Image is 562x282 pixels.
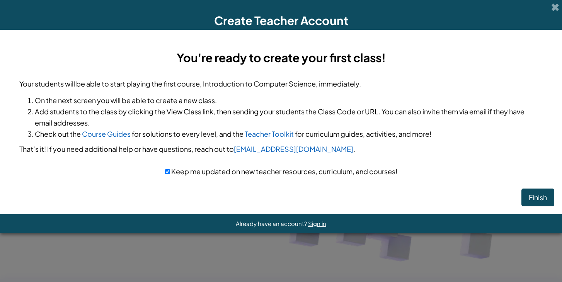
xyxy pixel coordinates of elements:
[245,129,294,138] a: Teacher Toolkit
[82,129,131,138] a: Course Guides
[521,189,554,206] button: Finish
[19,144,355,153] span: That’s it! If you need additional help or have questions, reach out to .
[35,106,543,128] li: Add students to the class by clicking the View Class link, then sending your students the Class C...
[295,129,431,138] span: for curriculum guides, activities, and more!
[35,95,543,106] li: On the next screen you will be able to create a new class.
[234,144,353,153] a: [EMAIL_ADDRESS][DOMAIN_NAME]
[170,167,397,176] span: Keep me updated on new teacher resources, curriculum, and courses!
[19,49,543,66] h3: You're ready to create your first class!
[308,220,326,227] a: Sign in
[132,129,244,138] span: for solutions to every level, and the
[236,220,308,227] span: Already have an account?
[214,13,348,28] span: Create Teacher Account
[35,129,81,138] span: Check out the
[19,78,543,89] p: Your students will be able to start playing the first course, Introduction to Computer Science, i...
